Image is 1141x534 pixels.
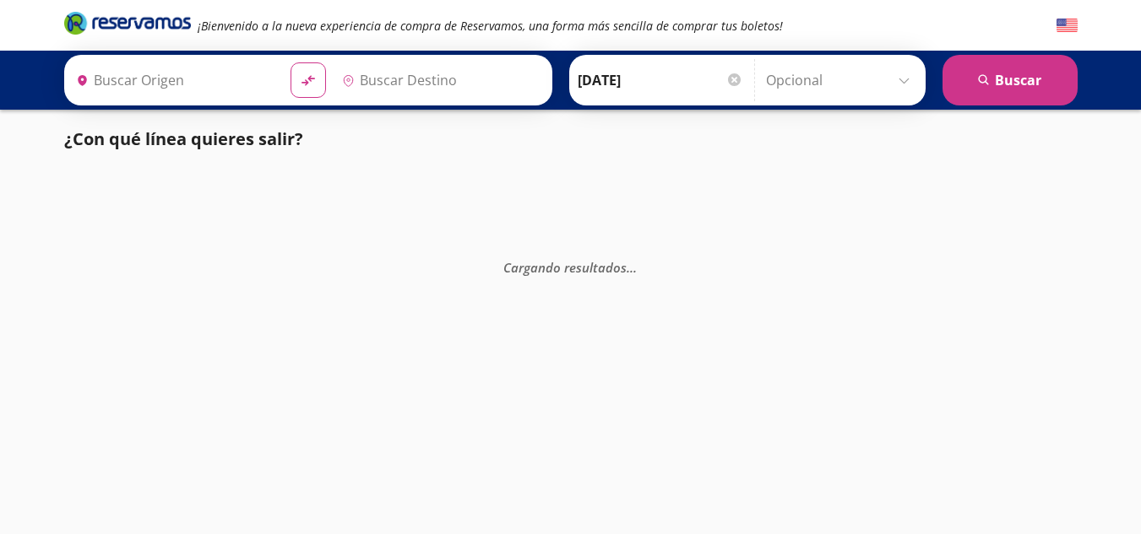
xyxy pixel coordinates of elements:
[630,258,633,275] span: .
[578,59,743,101] input: Elegir Fecha
[503,258,637,275] em: Cargando resultados
[627,258,630,275] span: .
[943,55,1078,105] button: Buscar
[64,10,191,40] a: Brand Logo
[64,127,303,152] p: ¿Con qué línea quieres salir?
[633,258,637,275] span: .
[1057,15,1078,36] button: English
[766,59,917,101] input: Opcional
[69,59,277,101] input: Buscar Origen
[335,59,543,101] input: Buscar Destino
[64,10,191,35] i: Brand Logo
[198,18,783,34] em: ¡Bienvenido a la nueva experiencia de compra de Reservamos, una forma más sencilla de comprar tus...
